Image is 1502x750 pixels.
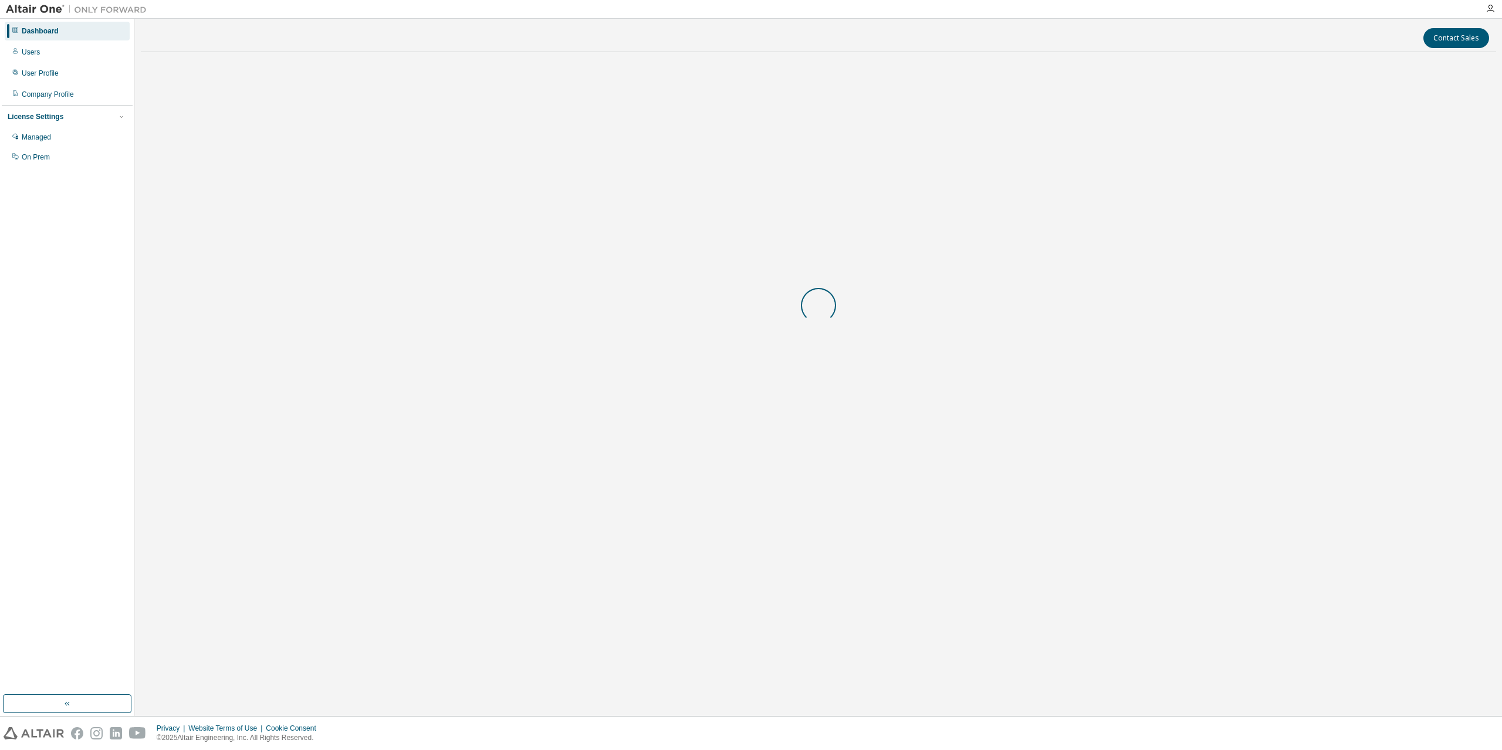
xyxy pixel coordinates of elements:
div: Managed [22,133,51,142]
div: User Profile [22,69,59,78]
button: Contact Sales [1423,28,1489,48]
img: altair_logo.svg [4,727,64,739]
div: Dashboard [22,26,59,36]
div: Company Profile [22,90,74,99]
div: On Prem [22,152,50,162]
img: youtube.svg [129,727,146,739]
img: Altair One [6,4,153,15]
div: License Settings [8,112,63,121]
div: Privacy [157,724,188,733]
p: © 2025 Altair Engineering, Inc. All Rights Reserved. [157,733,323,743]
div: Cookie Consent [266,724,323,733]
img: linkedin.svg [110,727,122,739]
img: instagram.svg [90,727,103,739]
div: Users [22,47,40,57]
img: facebook.svg [71,727,83,739]
div: Website Terms of Use [188,724,266,733]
